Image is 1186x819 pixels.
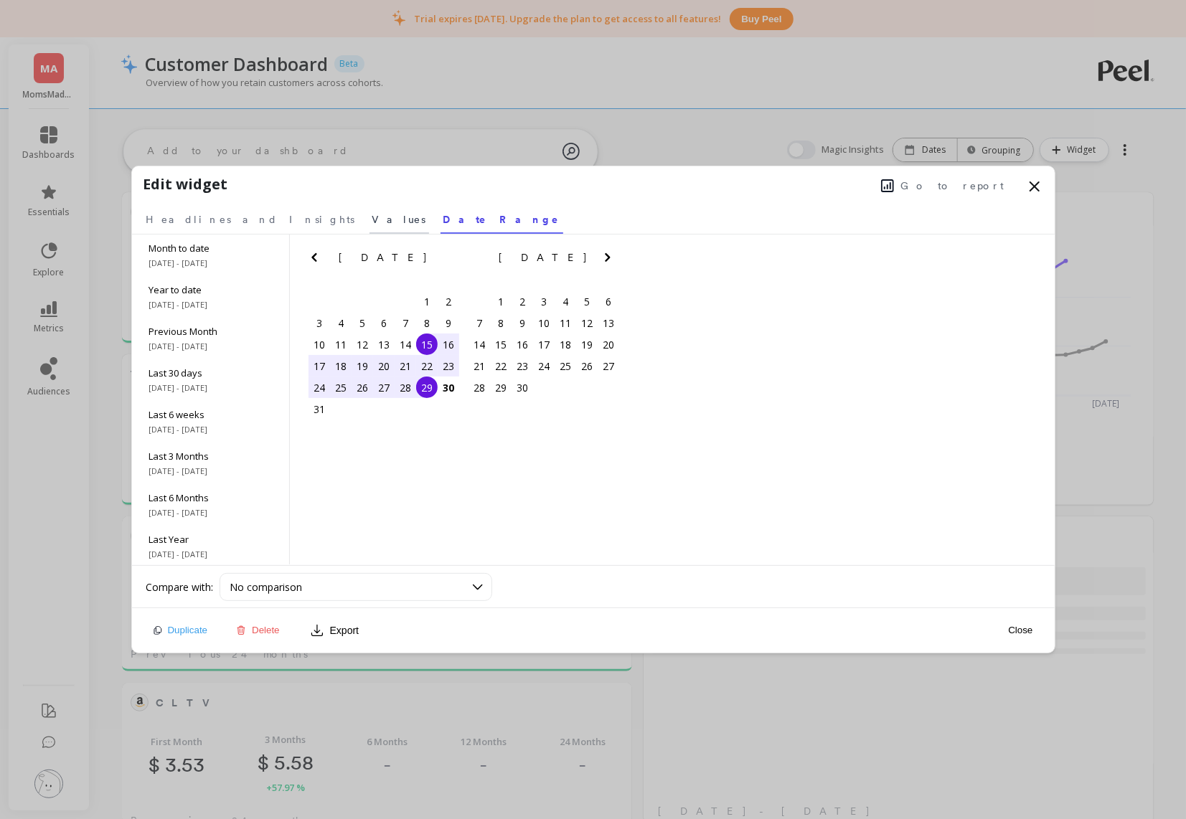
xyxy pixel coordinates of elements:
div: Choose Wednesday, September 3rd, 2025 [533,290,555,312]
div: month 2025-08 [309,290,459,420]
span: Delete [252,625,280,635]
div: Choose Saturday, August 2nd, 2025 [438,290,459,312]
div: Choose Sunday, September 7th, 2025 [469,312,490,333]
div: Choose Sunday, September 21st, 2025 [469,355,490,377]
div: Choose Sunday, August 3rd, 2025 [309,312,330,333]
div: Choose Sunday, September 28th, 2025 [469,377,490,398]
div: Choose Friday, September 19th, 2025 [576,333,598,355]
div: Choose Thursday, September 4th, 2025 [555,290,576,312]
div: month 2025-09 [469,290,619,398]
div: Choose Monday, August 18th, 2025 [330,355,352,377]
button: Next Month [599,249,622,272]
button: Close [1004,624,1037,636]
span: Year to date [149,283,272,296]
div: Choose Tuesday, August 5th, 2025 [352,312,373,333]
span: Date Range [443,212,560,227]
div: Choose Wednesday, September 17th, 2025 [533,333,555,355]
span: Previous Month [149,325,272,338]
span: [DATE] [499,252,588,263]
button: Export [304,619,364,642]
div: Choose Tuesday, September 30th, 2025 [512,377,533,398]
div: Choose Monday, August 11th, 2025 [330,333,352,355]
button: Previous Month [306,249,329,272]
div: Choose Sunday, August 10th, 2025 [309,333,330,355]
div: Choose Tuesday, August 26th, 2025 [352,377,373,398]
div: Choose Tuesday, August 19th, 2025 [352,355,373,377]
div: Choose Thursday, August 28th, 2025 [395,377,416,398]
div: Choose Saturday, August 9th, 2025 [438,312,459,333]
div: Choose Thursday, September 25th, 2025 [555,355,576,377]
div: Choose Tuesday, September 16th, 2025 [512,333,533,355]
button: Go to report [877,176,1009,195]
div: Choose Thursday, August 14th, 2025 [395,333,416,355]
span: Last Year [149,533,272,546]
div: Choose Friday, September 5th, 2025 [576,290,598,312]
div: Choose Wednesday, August 27th, 2025 [373,377,395,398]
span: [DATE] - [DATE] [149,507,272,519]
div: Choose Friday, August 1st, 2025 [416,290,438,312]
span: Last 30 days [149,366,272,379]
div: Choose Saturday, August 23rd, 2025 [438,355,459,377]
span: [DATE] - [DATE] [149,424,272,435]
span: Go to report [901,179,1004,193]
span: [DATE] - [DATE] [149,465,272,477]
div: Choose Friday, August 15th, 2025 [416,333,438,355]
span: [DATE] [339,252,428,263]
div: Choose Friday, September 12th, 2025 [576,312,598,333]
div: Choose Friday, August 22nd, 2025 [416,355,438,377]
span: Headlines and Insights [146,212,355,227]
span: Month to date [149,242,272,255]
div: Choose Monday, September 15th, 2025 [490,333,512,355]
span: [DATE] - [DATE] [149,549,272,560]
div: Choose Monday, September 29th, 2025 [490,377,512,398]
div: Choose Saturday, August 16th, 2025 [438,333,459,355]
div: Choose Saturday, September 20th, 2025 [598,333,619,355]
div: Choose Thursday, September 11th, 2025 [555,312,576,333]
div: Choose Sunday, August 17th, 2025 [309,355,330,377]
div: Choose Wednesday, September 24th, 2025 [533,355,555,377]
div: Choose Monday, September 8th, 2025 [490,312,512,333]
div: Choose Tuesday, September 23rd, 2025 [512,355,533,377]
div: Choose Sunday, August 31st, 2025 [309,398,330,420]
div: Choose Friday, September 26th, 2025 [576,355,598,377]
button: Next Month [439,249,462,272]
div: Choose Monday, September 22nd, 2025 [490,355,512,377]
span: [DATE] - [DATE] [149,257,272,269]
h1: Edit widget [143,174,228,195]
button: Previous Month [465,249,488,272]
span: [DATE] - [DATE] [149,382,272,394]
label: Compare with: [146,580,214,595]
div: Choose Saturday, September 27th, 2025 [598,355,619,377]
button: Delete [232,624,284,636]
div: Choose Saturday, August 30th, 2025 [438,377,459,398]
div: Choose Wednesday, August 13th, 2025 [373,333,395,355]
button: Duplicate [149,624,212,636]
nav: Tabs [143,201,1043,234]
div: Choose Friday, August 29th, 2025 [416,377,438,398]
span: [DATE] - [DATE] [149,341,272,352]
span: No comparison [230,580,303,594]
div: Choose Sunday, August 24th, 2025 [309,377,330,398]
span: Duplicate [168,625,208,635]
div: Choose Monday, August 25th, 2025 [330,377,352,398]
div: Choose Tuesday, August 12th, 2025 [352,333,373,355]
span: Last 3 Months [149,450,272,463]
div: Choose Saturday, September 13th, 2025 [598,312,619,333]
img: duplicate icon [154,626,162,635]
span: Values [372,212,426,227]
div: Choose Wednesday, August 20th, 2025 [373,355,395,377]
div: Choose Saturday, September 6th, 2025 [598,290,619,312]
div: Choose Sunday, September 14th, 2025 [469,333,490,355]
span: [DATE] - [DATE] [149,299,272,311]
div: Choose Friday, August 8th, 2025 [416,312,438,333]
div: Choose Wednesday, August 6th, 2025 [373,312,395,333]
div: Choose Monday, September 1st, 2025 [490,290,512,312]
div: Choose Monday, August 4th, 2025 [330,312,352,333]
span: Last 6 Months [149,491,272,504]
div: Choose Wednesday, September 10th, 2025 [533,312,555,333]
div: Choose Thursday, September 18th, 2025 [555,333,576,355]
div: Choose Tuesday, September 9th, 2025 [512,312,533,333]
div: Choose Thursday, August 21st, 2025 [395,355,416,377]
div: Choose Thursday, August 7th, 2025 [395,312,416,333]
div: Choose Tuesday, September 2nd, 2025 [512,290,533,312]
